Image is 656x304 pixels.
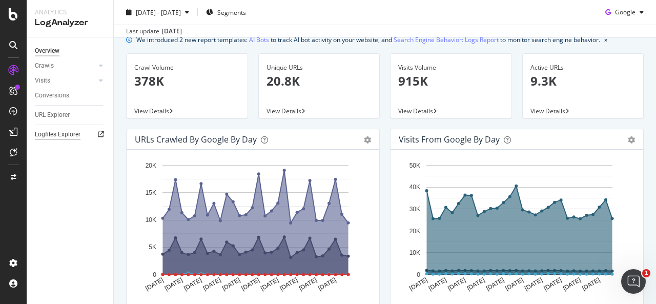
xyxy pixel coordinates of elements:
[504,276,525,292] text: [DATE]
[602,32,610,47] button: close banner
[398,72,504,90] p: 915K
[398,63,504,72] div: Visits Volume
[221,276,241,292] text: [DATE]
[134,72,240,90] p: 378K
[601,4,648,21] button: Google
[409,206,420,213] text: 30K
[266,72,372,90] p: 20.8K
[409,162,420,169] text: 50K
[202,4,250,21] button: Segments
[122,4,193,21] button: [DATE] - [DATE]
[135,134,257,145] div: URLs Crawled by Google by day
[279,276,299,292] text: [DATE]
[35,75,50,86] div: Visits
[399,158,631,300] svg: A chart.
[398,107,433,115] span: View Details
[485,276,505,292] text: [DATE]
[136,34,600,45] div: We introduced 2 new report templates: to track AI bot activity on your website, and to monitor se...
[146,216,156,224] text: 10K
[35,8,105,17] div: Analytics
[146,162,156,169] text: 20K
[615,8,635,16] span: Google
[298,276,318,292] text: [DATE]
[153,271,156,278] text: 0
[126,27,182,36] div: Last update
[266,107,301,115] span: View Details
[530,72,636,90] p: 9.3K
[35,60,96,71] a: Crawls
[466,276,486,292] text: [DATE]
[446,276,467,292] text: [DATE]
[266,63,372,72] div: Unique URLs
[409,184,420,191] text: 40K
[146,189,156,196] text: 15K
[523,276,544,292] text: [DATE]
[202,276,222,292] text: [DATE]
[35,90,69,101] div: Conversions
[135,158,367,300] svg: A chart.
[35,129,80,140] div: Logfiles Explorer
[217,8,246,16] span: Segments
[162,27,182,36] div: [DATE]
[35,60,54,71] div: Crawls
[530,63,636,72] div: Active URLs
[399,134,500,145] div: Visits from Google by day
[628,136,635,144] div: gear
[543,276,563,292] text: [DATE]
[249,34,269,45] a: AI Bots
[35,17,105,29] div: LogAnalyzer
[126,34,644,45] div: info banner
[134,107,169,115] span: View Details
[182,276,203,292] text: [DATE]
[163,276,184,292] text: [DATE]
[427,276,448,292] text: [DATE]
[35,46,106,56] a: Overview
[35,90,106,101] a: Conversions
[35,129,106,140] a: Logfiles Explorer
[35,46,59,56] div: Overview
[240,276,261,292] text: [DATE]
[409,249,420,256] text: 10K
[394,34,499,45] a: Search Engine Behavior: Logs Report
[35,110,70,120] div: URL Explorer
[259,276,280,292] text: [DATE]
[136,8,181,16] span: [DATE] - [DATE]
[621,269,646,294] iframe: Intercom live chat
[417,271,420,278] text: 0
[149,244,156,251] text: 5K
[530,107,565,115] span: View Details
[144,276,165,292] text: [DATE]
[409,228,420,235] text: 20K
[642,269,650,277] span: 1
[317,276,337,292] text: [DATE]
[562,276,582,292] text: [DATE]
[134,63,240,72] div: Crawl Volume
[364,136,371,144] div: gear
[581,276,601,292] text: [DATE]
[35,75,96,86] a: Visits
[408,276,428,292] text: [DATE]
[35,110,106,120] a: URL Explorer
